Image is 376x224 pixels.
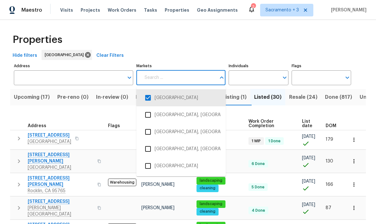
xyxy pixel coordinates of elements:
span: Work Order Completion [248,119,292,128]
div: [GEOGRAPHIC_DATA] [42,50,92,60]
span: [PERSON_NAME] [141,182,174,187]
label: Address [14,64,133,68]
span: cleaning [197,186,218,191]
span: In-review (0) [96,93,128,102]
span: Flags [108,124,120,128]
span: 6 Done [249,161,267,167]
span: 166 [326,182,333,187]
button: Close [217,73,226,82]
span: [DATE] [302,179,315,184]
div: 2 [251,4,255,10]
span: Geo Assignments [197,7,238,13]
span: 179 [326,137,333,142]
span: Work Orders [108,7,136,13]
span: landscaping [197,201,225,207]
span: Done (817) [325,93,352,102]
span: [DATE] [302,156,315,160]
span: Pre-Listing (1) [212,93,247,102]
button: Open [343,73,352,82]
label: Markets [136,64,226,68]
span: [DATE] [302,134,315,139]
li: [GEOGRAPHIC_DATA], [GEOGRAPHIC_DATA] [141,125,221,139]
li: [GEOGRAPHIC_DATA] [141,91,221,104]
span: Hide filters [13,52,37,60]
span: landscaping [197,178,225,183]
label: Flags [292,64,351,68]
input: Search ... [141,70,216,85]
span: DOM [326,124,336,128]
span: 87 [326,206,331,210]
span: Warehousing [108,179,136,186]
span: Properties [165,7,189,13]
li: [GEOGRAPHIC_DATA] [141,159,221,173]
li: [GEOGRAPHIC_DATA], [GEOGRAPHIC_DATA] [141,108,221,121]
span: List date [302,119,315,128]
span: Resale (24) [289,93,317,102]
span: Upcoming (17) [14,93,50,102]
span: 4 Done [249,208,268,213]
span: Properties [13,37,62,43]
span: Tasks [144,8,157,12]
span: Address [28,124,46,128]
button: Clear Filters [94,50,126,62]
span: Projects [81,7,100,13]
span: 1 WIP [249,139,263,144]
span: 5 Done [249,185,267,190]
label: Individuals [229,64,288,68]
span: [DATE] [302,203,315,207]
span: [PERSON_NAME] [328,7,367,13]
span: Clear Filters [96,52,124,60]
span: 130 [326,159,333,163]
span: In-[GEOGRAPHIC_DATA] (5) [136,93,205,102]
span: Sacramento + 3 [265,7,299,13]
span: Listed (30) [254,93,282,102]
span: [PERSON_NAME] [141,206,174,210]
button: Open [125,73,134,82]
button: Hide filters [10,50,40,62]
span: Pre-reno (0) [57,93,88,102]
span: 1 Done [266,139,283,144]
span: [GEOGRAPHIC_DATA] [45,52,86,58]
button: Open [280,73,289,82]
span: Visits [60,7,73,13]
span: Maestro [21,7,42,13]
span: cleaning [197,209,218,214]
li: [GEOGRAPHIC_DATA], [GEOGRAPHIC_DATA] [141,142,221,156]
